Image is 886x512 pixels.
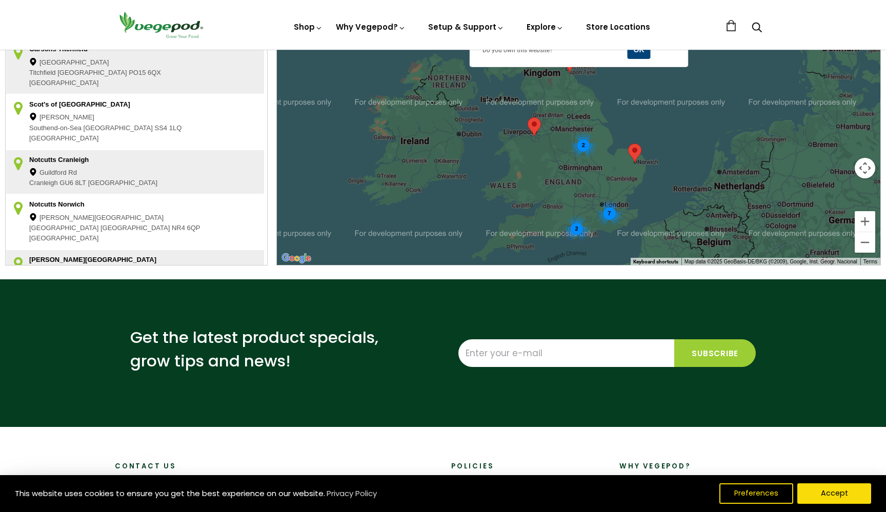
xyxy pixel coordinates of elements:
[29,124,82,134] span: Southend-on-Sea
[29,100,215,110] div: Scot's of [GEOGRAPHIC_DATA]
[29,213,215,223] div: [PERSON_NAME][GEOGRAPHIC_DATA]
[29,255,215,265] div: [PERSON_NAME][GEOGRAPHIC_DATA]
[797,483,871,504] button: Accept
[29,178,58,189] span: Cranleigh
[619,462,771,472] h2: Why Vegepod?
[129,68,161,78] span: PO15 6QX
[563,215,590,242] div: 2
[172,223,200,234] span: NR4 6QP
[29,134,98,144] span: [GEOGRAPHIC_DATA]
[29,223,98,234] span: [GEOGRAPHIC_DATA]
[596,199,623,227] div: 7
[29,78,98,89] span: [GEOGRAPHIC_DATA]
[59,178,86,189] span: GU6 8LT
[855,232,875,253] button: Zoom out
[29,168,215,178] div: Guildford Rd
[279,252,313,265] img: Google
[88,178,157,189] span: [GEOGRAPHIC_DATA]
[15,488,325,499] span: This website uses cookies to ensure you get the best experience on our website.
[130,325,387,373] p: Get the latest product specials, grow tips and news!
[29,234,98,244] span: [GEOGRAPHIC_DATA]
[570,132,597,159] div: 2
[863,259,877,264] a: Terms (opens in new tab)
[458,339,674,367] input: Enter your e-mail
[29,58,215,68] div: [GEOGRAPHIC_DATA]
[674,339,756,367] input: Subscribe
[29,68,56,78] span: Titchfield
[29,200,215,210] div: Notcutts Norwich
[57,68,127,78] span: [GEOGRAPHIC_DATA]
[855,158,875,178] button: Map camera controls
[527,22,563,32] a: Explore
[325,484,378,503] a: Privacy Policy (opens in a new tab)
[752,23,762,34] a: Search
[428,22,504,32] a: Setup & Support
[586,22,650,32] a: Store Locations
[29,45,215,55] div: Garsons Titchfield
[155,124,182,134] span: SS4 1LQ
[115,10,207,39] img: Vegepod
[279,252,313,265] a: Open this area in Google Maps (opens a new window)
[684,259,857,264] span: Map data ©2025 GeoBasis-DE/BKG (©2009), Google, Inst. Geogr. Nacional
[855,211,875,232] button: Zoom in
[29,155,215,166] div: Notcutts Cranleigh
[294,22,323,32] a: Shop
[719,483,793,504] button: Preferences
[29,113,215,123] div: [PERSON_NAME]
[84,124,153,134] span: [GEOGRAPHIC_DATA]
[628,40,651,59] button: OK
[633,258,678,265] button: Keyboard shortcuts
[482,47,553,54] a: Do you own this website?
[100,223,170,234] span: [GEOGRAPHIC_DATA]
[115,462,435,472] h2: Contact Us
[451,462,603,472] h2: Policies
[336,22,406,32] a: Why Vegepod?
